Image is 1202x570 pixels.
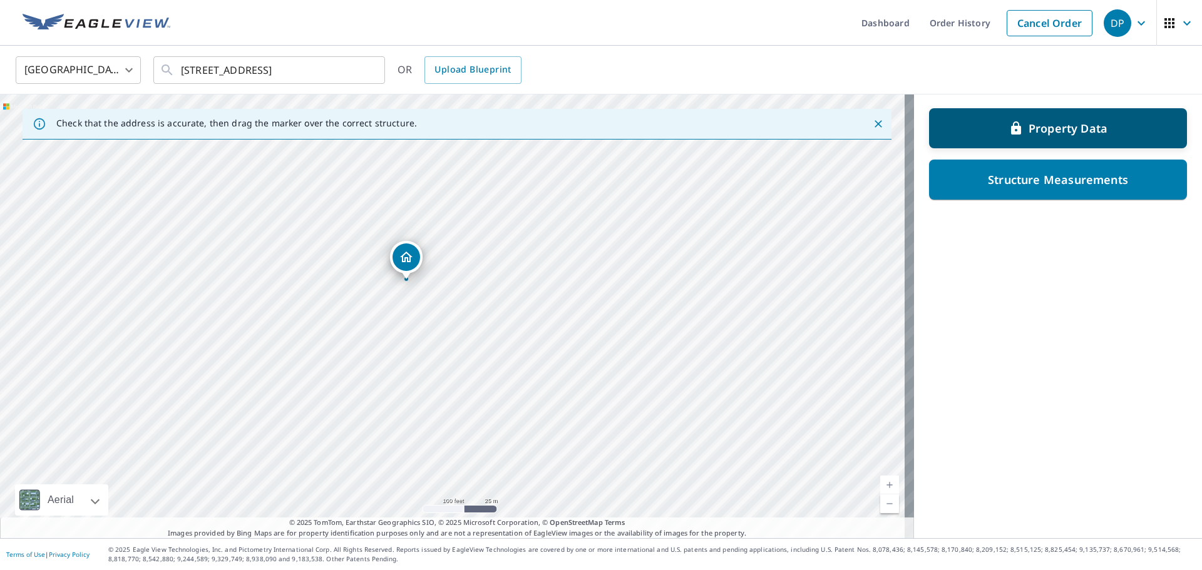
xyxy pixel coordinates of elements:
[550,517,602,527] a: OpenStreetMap
[434,62,511,78] span: Upload Blueprint
[398,56,521,84] div: OR
[424,56,521,84] a: Upload Blueprint
[6,550,45,559] a: Terms of Use
[880,476,899,494] a: Current Level 18, Zoom In
[49,550,90,559] a: Privacy Policy
[988,172,1128,187] p: Structure Measurements
[108,545,1196,564] p: © 2025 Eagle View Technologies, Inc. and Pictometry International Corp. All Rights Reserved. Repo...
[605,517,625,527] a: Terms
[56,118,417,129] p: Check that the address is accurate, then drag the marker over the correct structure.
[181,53,359,88] input: Search by address or latitude-longitude
[390,241,423,280] div: Dropped pin, building 1, Residential property, 5812 Alderbrook Ct Castro Valley, CA 94552
[44,484,78,516] div: Aerial
[1029,121,1107,136] p: Property Data
[23,14,170,33] img: EV Logo
[1104,9,1131,37] div: DP
[15,484,108,516] div: Aerial
[289,517,625,528] span: © 2025 TomTom, Earthstar Geographics SIO, © 2025 Microsoft Corporation, ©
[1007,10,1092,36] a: Cancel Order
[6,551,90,558] p: |
[880,494,899,513] a: Current Level 18, Zoom Out
[870,116,886,132] button: Close
[16,53,141,88] div: [GEOGRAPHIC_DATA]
